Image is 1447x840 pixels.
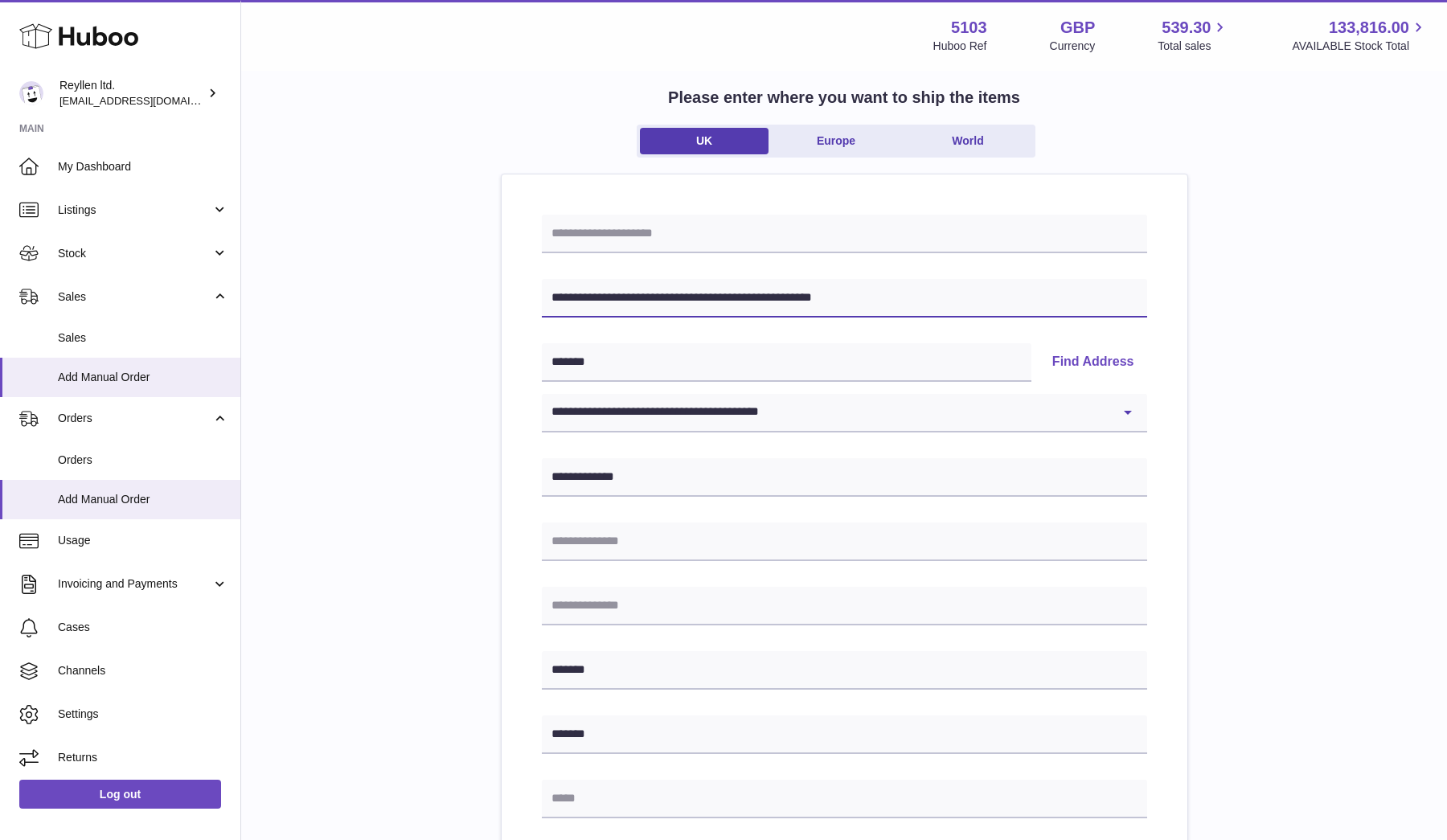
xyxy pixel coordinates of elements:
span: AVAILABLE Stock Total [1292,39,1428,54]
span: Orders [58,411,211,426]
span: Stock [58,246,211,261]
div: Reyllen ltd. [59,78,204,109]
a: World [904,128,1032,154]
a: 539.30 Total sales [1158,17,1229,54]
span: Orders [58,453,228,468]
span: Invoicing and Payments [58,576,211,592]
span: My Dashboard [58,159,228,174]
span: Total sales [1158,39,1229,54]
a: Europe [772,128,900,154]
span: Returns [58,750,228,765]
div: Currency [1050,39,1096,54]
span: Sales [58,289,211,305]
span: Sales [58,330,228,346]
span: 539.30 [1162,17,1211,39]
span: Settings [58,707,228,722]
button: Find Address [1039,343,1147,382]
a: 133,816.00 AVAILABLE Stock Total [1292,17,1428,54]
a: UK [640,128,769,154]
span: Add Manual Order [58,370,228,385]
span: Usage [58,533,228,548]
span: 133,816.00 [1329,17,1409,39]
span: Cases [58,620,228,635]
span: Listings [58,203,211,218]
h2: Please enter where you want to ship the items [668,87,1020,109]
img: reyllen@reyllen.com [19,81,43,105]
span: [EMAIL_ADDRESS][DOMAIN_NAME] [59,94,236,107]
div: Huboo Ref [933,39,987,54]
span: Channels [58,663,228,678]
a: Log out [19,780,221,809]
strong: 5103 [951,17,987,39]
span: Add Manual Order [58,492,228,507]
strong: GBP [1060,17,1095,39]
